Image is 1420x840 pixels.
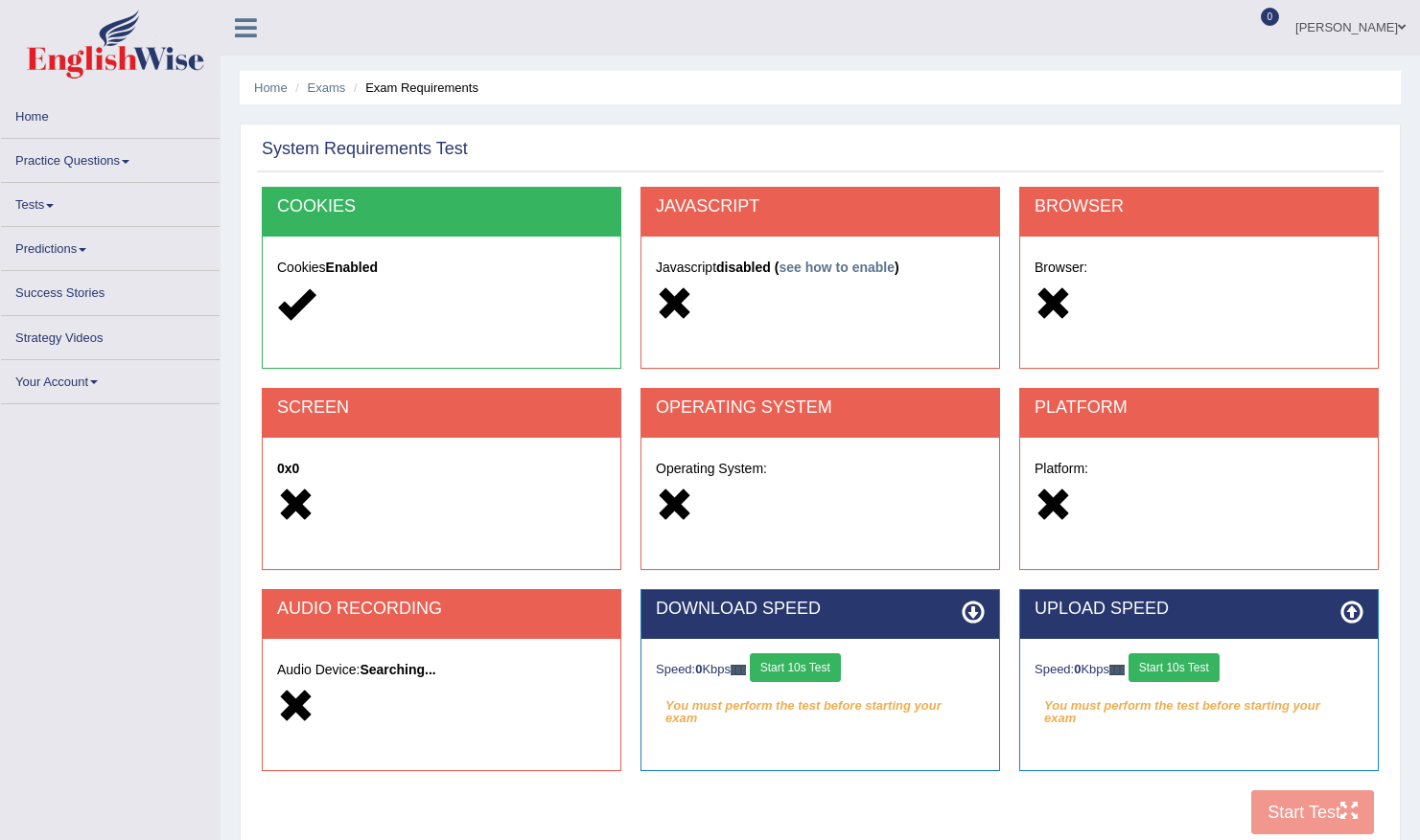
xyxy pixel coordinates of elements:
h2: COOKIES [277,197,606,216]
strong: 0 [1074,662,1081,676]
li: Exam Requirements [349,79,478,97]
a: see how to enable [779,260,895,275]
div: Speed: Kbps [656,653,985,687]
strong: Searching... [360,662,435,677]
h5: Platform: [1035,462,1363,476]
h2: DOWNLOAD SPEED [656,600,985,619]
h5: Operating System: [656,462,985,476]
h2: PLATFORM [1035,398,1363,418]
span: 0 [1261,8,1280,26]
button: Start 10s Test [750,653,841,682]
a: Strategy Videos [1,316,220,353]
h2: OPERATING SYSTEM [656,398,985,418]
h2: UPLOAD SPEED [1035,600,1363,619]
div: Speed: Kbps [1035,653,1363,687]
em: You must perform the test before starting your exam [1035,692,1363,720]
strong: 0x0 [277,461,299,476]
a: Your Account [1,360,220,397]
a: Tests [1,183,220,220]
a: Home [254,80,288,95]
img: ajax-loader-fb-connection.gif [1109,665,1125,675]
strong: Enabled [326,260,378,275]
a: Predictions [1,227,220,264]
h5: Cookies [277,261,606,275]
a: Exams [308,80,346,95]
h5: Audio Device: [277,663,606,677]
h5: Javascript [656,261,985,275]
h2: AUDIO RECORDING [277,600,606,619]
a: Home [1,95,220,132]
button: Start 10s Test [1129,653,1220,682]
strong: disabled ( ) [716,260,899,275]
em: You must perform the test before starting your exam [656,692,985,720]
h2: System Requirements Test [262,140,468,159]
strong: 0 [695,662,702,676]
h2: SCREEN [277,398,606,418]
a: Success Stories [1,271,220,308]
a: Practice Questions [1,139,220,176]
h2: BROWSER [1035,197,1363,216]
h2: JAVASCRIPT [656,197,985,216]
img: ajax-loader-fb-connection.gif [731,665,746,675]
h5: Browser: [1035,261,1363,275]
